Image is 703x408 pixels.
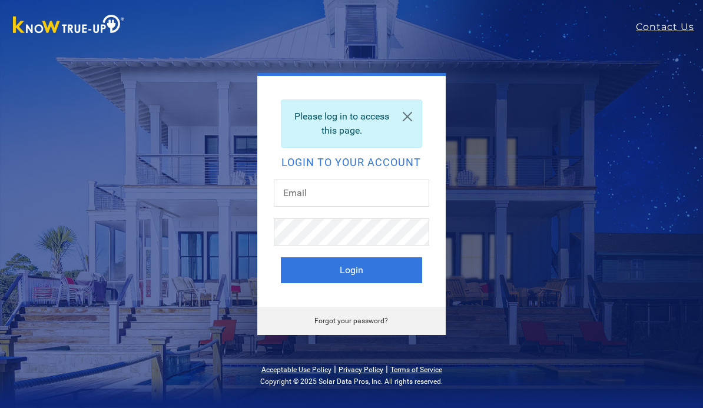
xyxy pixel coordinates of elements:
a: Forgot your password? [314,317,388,325]
a: Contact Us [636,20,703,34]
a: Privacy Policy [339,366,383,374]
img: Know True-Up [7,12,131,39]
span: | [334,363,336,374]
input: Email [274,180,429,207]
h2: Login to your account [281,157,422,168]
a: Close [393,100,422,133]
span: | [386,363,388,374]
button: Login [281,257,422,283]
a: Acceptable Use Policy [261,366,331,374]
a: Terms of Service [390,366,442,374]
div: Please log in to access this page. [281,99,422,148]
